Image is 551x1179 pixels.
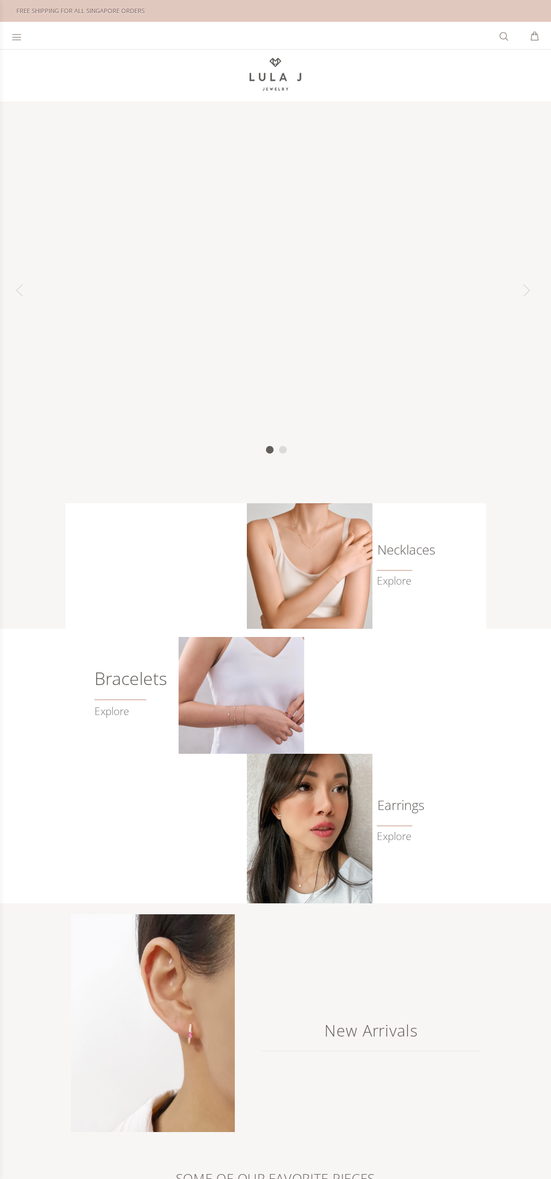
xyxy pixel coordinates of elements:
[247,754,372,903] img: Classic Earrings from LulaJ Jewelry
[377,575,411,587] a: Explore
[94,673,168,684] h6: Bracelets
[179,637,304,754] img: Crafted Gold Bracelets from Lula J Jewelry
[262,1007,480,1051] a: New Arrivals
[94,693,168,718] a: Explore
[377,544,406,555] h6: Necklaces
[16,5,145,17] div: FREE SHIPPING FOR ALL SINGAPORE ORDERS
[377,830,411,843] a: Explore
[377,800,406,811] a: Earrings
[247,503,372,629] img: Lula J Gold Necklaces Collection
